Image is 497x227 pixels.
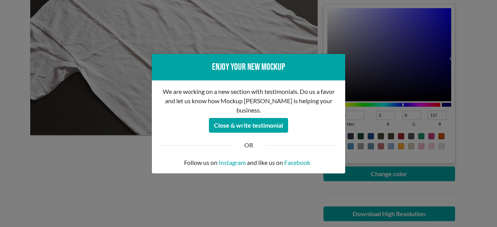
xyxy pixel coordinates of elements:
div: OR [238,140,259,150]
p: We are working on a new section with testimonials. Do us a favor and let us know how Mockup [PERS... [158,87,339,115]
a: Close & write testimonial [209,119,288,126]
a: Facebook [284,158,310,167]
a: Instagram [219,158,246,167]
button: Close & write testimonial [209,118,288,133]
p: Follow us on and like us on [158,158,339,167]
div: Enjoy your new mockup [158,60,339,74]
